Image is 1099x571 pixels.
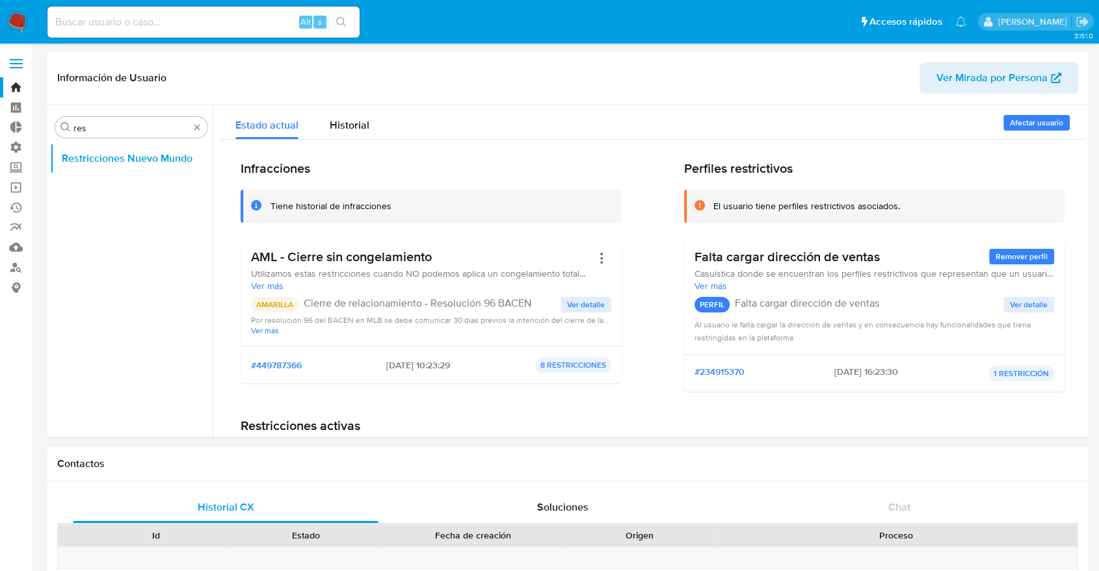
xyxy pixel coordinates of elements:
p: juan.tosini@mercadolibre.com [998,16,1071,28]
div: Fecha de creación [390,529,555,542]
div: Proceso [724,529,1068,542]
button: Buscar [60,122,71,133]
div: Estado [240,529,372,542]
div: Origen [574,529,706,542]
span: Ver Mirada por Persona [936,62,1048,94]
h1: Información de Usuario [57,71,166,84]
span: Soluciones [537,500,589,514]
h1: Contactos [57,457,1078,470]
a: Salir [1076,15,1089,29]
span: Alt [300,16,311,28]
button: search-icon [328,13,354,31]
button: Ver Mirada por Persona [920,62,1078,94]
span: s [318,16,322,28]
button: Borrar [192,122,202,133]
div: Id [90,529,222,542]
input: Buscar [73,122,189,134]
button: Restricciones Nuevo Mundo [50,143,213,174]
input: Buscar usuario o caso... [47,14,360,31]
span: Historial CX [198,500,254,514]
span: Accesos rápidos [869,15,942,29]
a: Notificaciones [955,16,966,27]
span: Chat [888,500,910,514]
